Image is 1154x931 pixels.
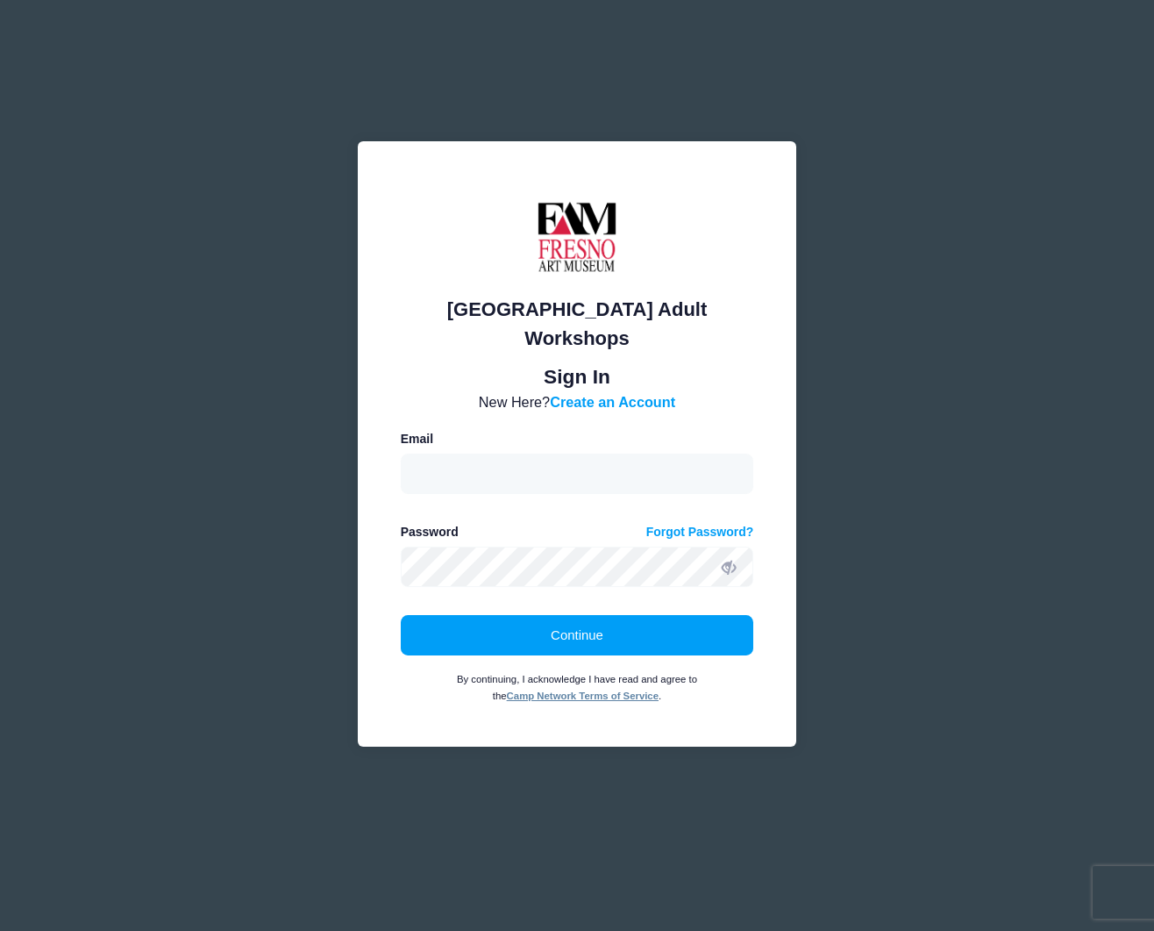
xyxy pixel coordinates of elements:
[401,295,754,353] div: [GEOGRAPHIC_DATA] Adult Workshops
[401,391,754,412] div: New Here?
[457,674,697,702] small: By continuing, I acknowledge I have read and agree to the .
[401,362,754,391] div: Sign In
[507,691,659,701] a: Camp Network Terms of Service
[550,394,675,410] a: Create an Account
[646,523,754,541] a: Forgot Password?
[401,523,459,541] label: Password
[401,615,754,655] button: Continue
[401,430,433,448] label: Email
[524,184,630,290] img: Fresno Art Museum Adult Workshops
